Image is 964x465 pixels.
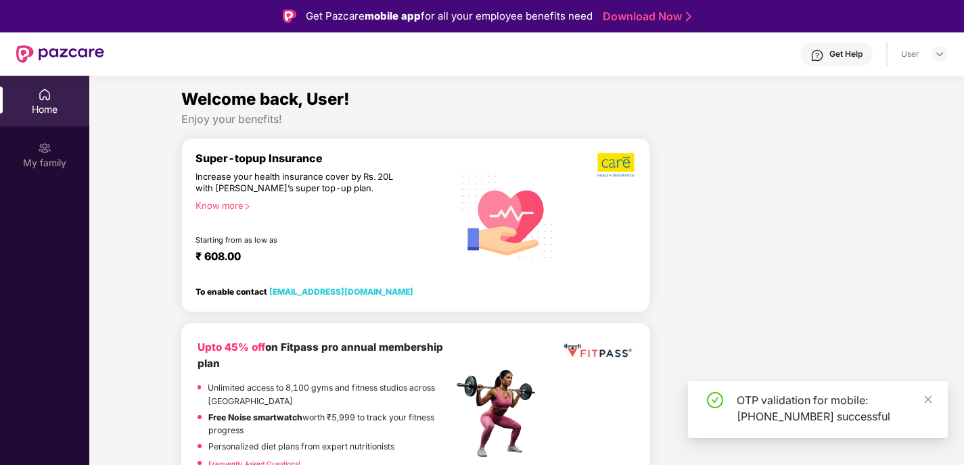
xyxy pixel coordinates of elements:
[453,160,563,272] img: svg+xml;base64,PHN2ZyB4bWxucz0iaHR0cDovL3d3dy53My5vcmcvMjAwMC9zdmciIHhtbG5zOnhsaW5rPSJodHRwOi8vd3...
[208,440,394,453] p: Personalized diet plans from expert nutritionists
[38,141,51,155] img: svg+xml;base64,PHN2ZyB3aWR0aD0iMjAiIGhlaWdodD0iMjAiIHZpZXdCb3g9IjAgMCAyMCAyMCIgZmlsbD0ibm9uZSIgeG...
[198,341,265,353] b: Upto 45% off
[923,395,933,404] span: close
[16,45,104,63] img: New Pazcare Logo
[196,200,444,210] div: Know more
[181,112,871,126] div: Enjoy your benefits!
[810,49,824,62] img: svg+xml;base64,PHN2ZyBpZD0iSGVscC0zMngzMiIgeG1sbnM9Imh0dHA6Ly93d3cudzMub3JnLzIwMDAvc3ZnIiB3aWR0aD...
[737,392,932,424] div: OTP validation for mobile: [PHONE_NUMBER] successful
[208,412,302,422] strong: Free Noise smartwatch
[686,9,691,24] img: Stroke
[244,203,251,210] span: right
[603,9,687,24] a: Download Now
[283,9,296,23] img: Logo
[453,366,547,461] img: fpp.png
[208,411,453,437] p: worth ₹5,999 to track your fitness progress
[198,341,443,370] b: on Fitpass pro annual membership plan
[829,49,863,59] div: Get Help
[196,235,395,245] div: Starting from as low as
[269,287,413,297] a: [EMAIL_ADDRESS][DOMAIN_NAME]
[181,89,350,109] span: Welcome back, User!
[707,392,723,408] span: check-circle
[597,152,636,178] img: b5dec4f62d2307b9de63beb79f102df3.png
[561,339,635,362] img: fppp.png
[365,9,421,22] strong: mobile app
[196,171,394,195] div: Increase your health insurance cover by Rs. 20L with [PERSON_NAME]’s super top-up plan.
[38,88,51,101] img: svg+xml;base64,PHN2ZyBpZD0iSG9tZSIgeG1sbnM9Imh0dHA6Ly93d3cudzMub3JnLzIwMDAvc3ZnIiB3aWR0aD0iMjAiIG...
[901,49,919,59] div: User
[934,49,945,59] img: svg+xml;base64,PHN2ZyBpZD0iRHJvcGRvd24tMzJ4MzIiIHhtbG5zPSJodHRwOi8vd3d3LnczLm9yZy8yMDAwL3N2ZyIgd2...
[196,152,453,165] div: Super-topup Insurance
[208,381,453,408] p: Unlimited access to 8,100 gyms and fitness studios across [GEOGRAPHIC_DATA]
[196,250,439,266] div: ₹ 608.00
[306,8,593,24] div: Get Pazcare for all your employee benefits need
[196,287,413,296] div: To enable contact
